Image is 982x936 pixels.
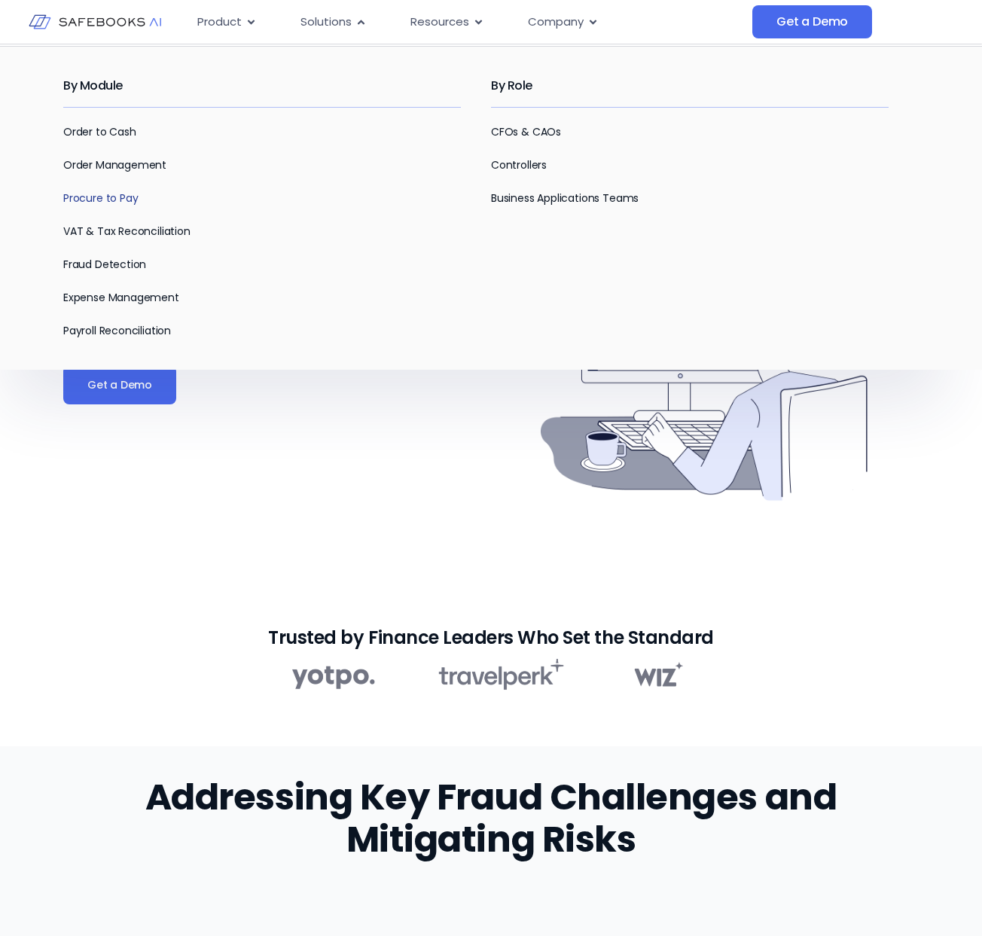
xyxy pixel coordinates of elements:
[185,8,752,37] nav: Menu
[752,5,872,38] a: Get a Demo
[87,377,152,392] span: Get a Demo
[776,14,848,29] span: Get a Demo
[63,257,146,272] a: Fraud Detection
[63,157,166,172] a: Order Management
[63,191,138,206] a: Procure to Pay
[63,124,136,139] a: Order to Cash
[197,14,242,31] span: Product
[63,323,171,338] a: Payroll Reconciliation
[268,630,713,645] h2: Trusted by Finance Leaders Who Set the Standard
[136,776,846,861] h2: Addressing Key Fraud Challenges and Mitigating Risks​
[491,124,561,139] a: CFOs & CAOs
[63,224,191,239] a: VAT & Tax Reconciliation
[491,191,639,206] a: Business Applications Teams
[410,14,469,31] span: Resources
[292,655,690,694] img: Financial Fraud Detection 2
[185,8,752,37] div: Menu Toggle
[491,157,547,172] a: Controllers
[300,14,352,31] span: Solutions
[63,65,461,107] h2: By Module
[63,365,176,404] a: Get a Demo
[528,14,584,31] span: Company
[491,65,889,107] h2: By Role
[63,290,179,305] a: Expense Management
